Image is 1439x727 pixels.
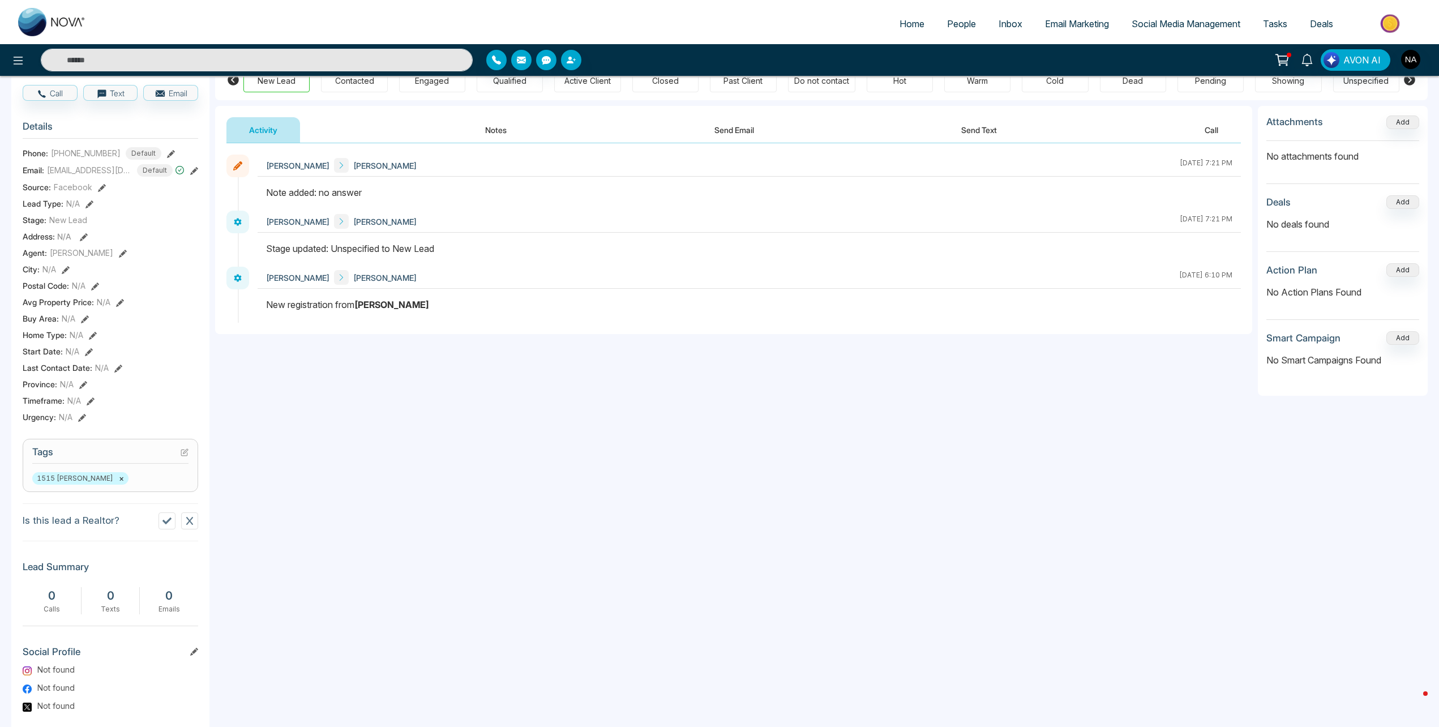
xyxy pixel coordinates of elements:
div: [DATE] 6:10 PM [1179,270,1232,285]
span: Email Marketing [1045,18,1109,29]
span: Buy Area : [23,313,59,324]
h3: Social Profile [23,646,198,663]
span: N/A [42,263,56,275]
div: [DATE] 7:21 PM [1180,214,1232,229]
h3: Tags [32,446,189,464]
span: N/A [95,362,109,374]
span: Home Type : [23,329,67,341]
button: Call [1182,117,1241,143]
span: Social Media Management [1132,18,1240,29]
span: N/A [59,411,72,423]
button: Add [1386,116,1419,129]
span: [PERSON_NAME] [353,160,417,172]
span: Facebook [54,181,92,193]
span: [PERSON_NAME] [266,216,329,228]
div: Active Client [564,75,611,87]
div: New Lead [258,75,295,87]
div: Do not contact [794,75,849,87]
span: N/A [67,395,81,407]
button: Send Email [692,117,777,143]
span: Inbox [999,18,1022,29]
div: Engaged [415,75,449,87]
p: No Action Plans Found [1266,285,1419,299]
div: Calls [28,604,75,614]
span: N/A [66,198,80,209]
div: Qualified [493,75,526,87]
button: Call [23,85,78,101]
img: Nova CRM Logo [18,8,86,36]
span: Timeframe : [23,395,65,407]
span: Start Date : [23,345,63,357]
h3: Action Plan [1266,264,1317,276]
a: Email Marketing [1034,13,1120,35]
div: Closed [652,75,679,87]
span: Province : [23,378,57,390]
span: People [947,18,976,29]
img: Facebook Logo [23,685,32,694]
span: [PHONE_NUMBER] [51,147,121,159]
span: [PERSON_NAME] [266,160,329,172]
button: AVON AI [1321,49,1390,71]
img: Lead Flow [1324,52,1339,68]
div: 0 [28,587,75,604]
span: [EMAIL_ADDRESS][DOMAIN_NAME] [47,164,132,176]
span: 1515 [PERSON_NAME] [32,472,129,485]
div: Cold [1046,75,1064,87]
p: No deals found [1266,217,1419,231]
div: Unspecified [1343,75,1389,87]
button: Text [83,85,138,101]
img: User Avatar [1401,50,1420,69]
h3: Smart Campaign [1266,332,1341,344]
div: Emails [145,604,192,614]
span: Agent: [23,247,47,259]
img: Market-place.gif [1350,11,1432,36]
span: Last Contact Date : [23,362,92,374]
div: Warm [967,75,988,87]
span: N/A [70,329,83,341]
div: Past Client [723,75,763,87]
span: Stage: [23,214,46,226]
div: [DATE] 7:21 PM [1180,158,1232,173]
span: N/A [62,313,75,324]
span: Lead Type: [23,198,63,209]
span: Not found [37,700,75,712]
a: Home [888,13,936,35]
h3: Lead Summary [23,561,198,578]
span: Default [137,164,173,177]
div: Contacted [335,75,374,87]
button: Email [143,85,198,101]
span: Tasks [1263,18,1287,29]
span: N/A [66,345,79,357]
span: Not found [37,682,75,694]
button: Send Text [939,117,1020,143]
button: Activity [226,117,300,143]
h3: Deals [1266,196,1291,208]
div: Hot [893,75,906,87]
span: Phone: [23,147,48,159]
span: Avg Property Price : [23,296,94,308]
p: Is this lead a Realtor? [23,514,119,528]
button: Notes [462,117,529,143]
img: Twitter Logo [23,703,32,712]
a: Tasks [1252,13,1299,35]
p: No Smart Campaigns Found [1266,353,1419,367]
a: Social Media Management [1120,13,1252,35]
button: Add [1386,331,1419,345]
span: N/A [72,280,85,292]
span: City : [23,263,40,275]
span: [PERSON_NAME] [266,272,329,284]
div: Showing [1272,75,1304,87]
div: Pending [1195,75,1226,87]
span: Source: [23,181,51,193]
span: Home [900,18,924,29]
span: New Lead [49,214,87,226]
span: Urgency : [23,411,56,423]
button: Add [1386,263,1419,277]
p: No attachments found [1266,141,1419,163]
span: Address: [23,230,71,242]
a: People [936,13,987,35]
h3: Attachments [1266,116,1323,127]
div: 0 [87,587,134,604]
div: 0 [145,587,192,604]
span: Postal Code : [23,280,69,292]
